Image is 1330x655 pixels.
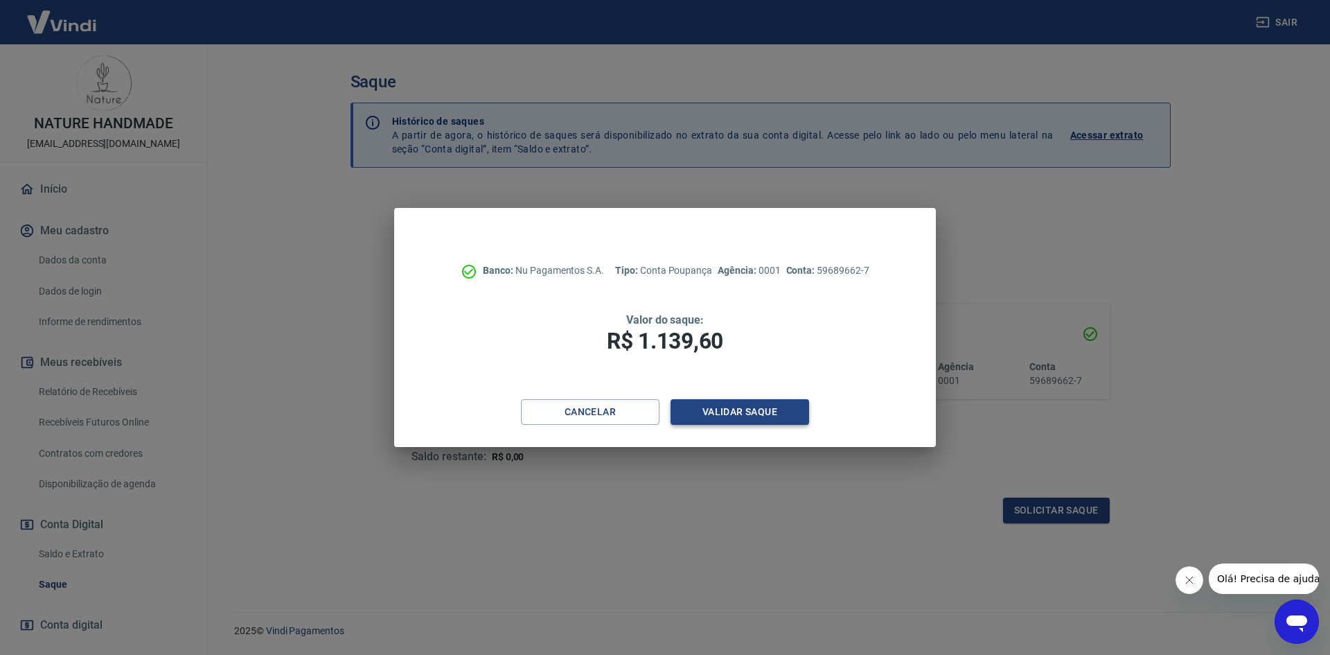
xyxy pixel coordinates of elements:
[607,328,723,354] span: R$ 1.139,60
[483,263,604,278] p: Nu Pagamentos S.A.
[718,265,759,276] span: Agência:
[1209,564,1319,594] iframe: Mensagem da empresa
[615,265,640,276] span: Tipo:
[615,263,712,278] p: Conta Poupança
[1176,566,1203,594] iframe: Fechar mensagem
[1275,600,1319,644] iframe: Botão para abrir a janela de mensagens
[8,10,116,21] span: Olá! Precisa de ajuda?
[786,265,817,276] span: Conta:
[626,313,704,326] span: Valor do saque:
[786,263,869,278] p: 59689662-7
[718,263,780,278] p: 0001
[483,265,515,276] span: Banco:
[671,399,809,425] button: Validar saque
[521,399,659,425] button: Cancelar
